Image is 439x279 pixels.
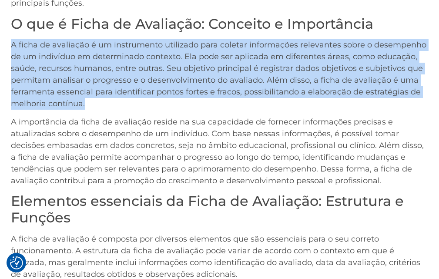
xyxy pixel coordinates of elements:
[10,256,23,269] img: Revisit consent button
[11,193,428,226] h2: Elementos essenciais da Ficha de Avaliação: Estrutura e Funções
[11,16,428,32] h2: O que é Ficha de Avaliação: Conceito e Importância
[11,116,428,187] p: A importância da ficha de avaliação reside na sua capacidade de fornecer informações precisas e a...
[11,39,428,110] p: A ficha de avaliação é um instrumento utilizado para coletar informações relevantes sobre o desem...
[10,256,23,269] button: Preferências de consentimento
